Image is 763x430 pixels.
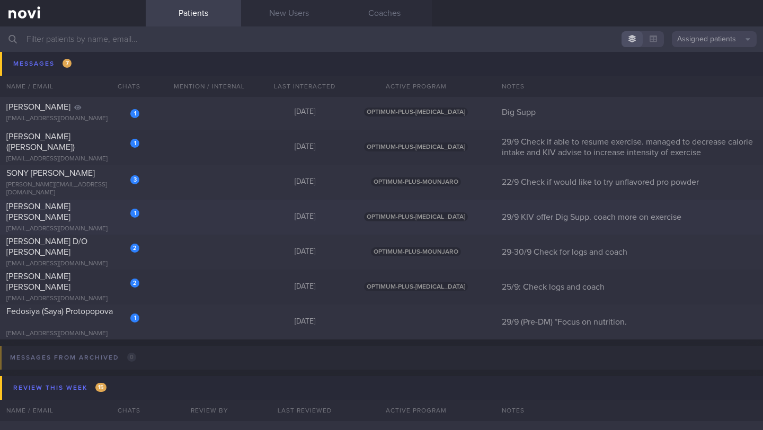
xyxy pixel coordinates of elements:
div: Messages from Archived [7,351,139,365]
div: [EMAIL_ADDRESS][DOMAIN_NAME] [6,155,139,163]
span: [PERSON_NAME] [PERSON_NAME] [6,272,70,291]
div: 29/9 Check if able to resume exercise. managed to decrease calorie intake and KIV advise to incre... [495,137,763,158]
div: 29/9 (Pre-DM) *Focus on nutrition. [495,317,763,327]
span: 15 [95,383,107,392]
span: [PERSON_NAME] ([PERSON_NAME]) [6,132,75,151]
div: 1 [130,313,139,322]
div: [DATE] [257,317,352,327]
span: OPTIMUM-PLUS-[MEDICAL_DATA] [364,142,468,151]
span: SONY [PERSON_NAME] [6,169,95,177]
div: Chats [103,400,146,421]
div: [DATE] [257,282,352,292]
div: 2 [130,244,139,253]
div: [EMAIL_ADDRESS][DOMAIN_NAME] [6,260,139,268]
span: [PERSON_NAME] [6,103,70,111]
div: 3 [130,175,139,184]
div: [EMAIL_ADDRESS][DOMAIN_NAME] [6,330,139,338]
div: 1 [130,139,139,148]
div: 22/9 Check if would like to try unflavored pro powder [495,177,763,187]
div: [EMAIL_ADDRESS][DOMAIN_NAME] [6,225,139,233]
div: Dig Supp [495,107,763,118]
span: [PERSON_NAME] D/O [PERSON_NAME] [6,237,87,256]
div: Active Program [352,400,480,421]
div: Review By [162,400,257,421]
div: Last Reviewed [257,400,352,421]
div: Notes [495,400,763,421]
div: [PERSON_NAME][EMAIL_ADDRESS][DOMAIN_NAME] [6,181,139,197]
div: 1 [130,109,139,118]
div: [DATE] [257,142,352,152]
span: OPTIMUM-PLUS-MOUNJARO [371,247,461,256]
div: [DATE] [257,247,352,257]
div: 1 [130,209,139,218]
span: OPTIMUM-PLUS-[MEDICAL_DATA] [364,212,468,221]
span: 0 [127,353,136,362]
span: OPTIMUM-PLUS-[MEDICAL_DATA] [364,282,468,291]
div: 2 [130,279,139,288]
span: [PERSON_NAME] [PERSON_NAME] [6,202,70,221]
div: [DATE] [257,212,352,222]
div: 29/9 KIV offer Dig Supp. coach more on exercise [495,212,763,222]
div: [EMAIL_ADDRESS][DOMAIN_NAME] [6,115,139,123]
div: 29-30/9 Check for logs and coach [495,247,763,257]
div: [DATE] [257,177,352,187]
div: [EMAIL_ADDRESS][DOMAIN_NAME] [6,295,139,303]
div: 25/9: Check logs and coach [495,282,763,292]
div: Review this week [11,381,109,395]
button: Assigned patients [672,31,757,47]
span: OPTIMUM-PLUS-MOUNJARO [371,177,461,186]
div: [DATE] [257,107,352,117]
span: OPTIMUM-PLUS-[MEDICAL_DATA] [364,107,468,117]
span: Fedosiya (Saya) Protopopova [6,307,113,316]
